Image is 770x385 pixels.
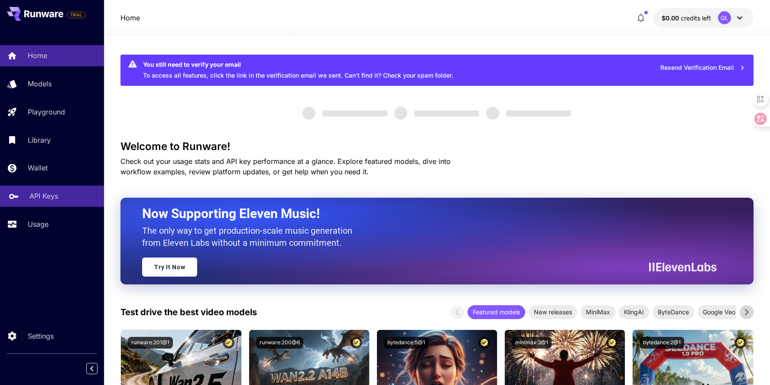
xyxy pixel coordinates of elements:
span: Google Veo [698,307,741,316]
div: New releases [529,305,577,319]
span: ByteDance [653,307,694,316]
span: TRIAL [67,12,85,18]
span: Add your payment card to enable full platform functionality. [67,10,86,20]
h2: Now Supporting Eleven Music! [142,206,710,222]
div: Google Veo [698,305,741,319]
div: $0.00 [662,13,711,23]
button: Resend Verification Email [656,59,750,77]
button: minimax:3@1 [512,337,552,349]
span: Check out your usage stats and API key performance at a glance. Explore featured models, dive int... [120,157,451,176]
button: Certified Model – Vetted for best performance and includes a commercial license. [734,337,746,349]
span: credits left [681,14,711,22]
p: The only way to get production-scale music generation from Eleven Labs without a minimum commitment. [142,225,359,249]
p: Home [28,50,47,61]
button: Certified Model – Vetted for best performance and includes a commercial license. [478,337,490,349]
button: bytedance:2@1 [640,337,684,349]
button: $0.00QL [653,8,754,28]
a: Home [120,13,140,23]
div: Featured models [468,305,525,319]
button: Certified Model – Vetted for best performance and includes a commercial license. [606,337,618,349]
p: Playground [28,107,65,117]
button: runware:201@1 [128,337,173,349]
span: Featured models [468,307,525,316]
p: Models [28,78,52,89]
a: Try It Now [142,258,197,277]
p: Settings [28,331,54,341]
p: Library [28,135,51,145]
h3: Welcome to Runware! [120,140,753,153]
p: Test drive the best video models [120,306,257,319]
div: You still need to verify your email [143,60,453,69]
span: MiniMax [581,307,615,316]
button: Certified Model – Vetted for best performance and includes a commercial license. [351,337,362,349]
span: $0.00 [662,14,681,22]
p: Usage [28,219,49,229]
p: API Keys [29,191,58,201]
div: MiniMax [581,305,615,319]
span: KlingAI [619,307,649,316]
button: Certified Model – Vetted for best performance and includes a commercial license. [223,337,234,349]
button: runware:200@6 [256,337,303,349]
div: KlingAI [619,305,649,319]
button: bytedance:5@1 [384,337,429,349]
button: Collapse sidebar [86,363,97,374]
div: QL [718,11,731,24]
div: To access all features, click the link in the verification email we sent. Can’t find it? Check yo... [143,57,453,83]
nav: breadcrumb [120,13,140,23]
div: Collapse sidebar [93,361,104,376]
span: New releases [529,307,577,316]
div: ByteDance [653,305,694,319]
p: Wallet [28,163,48,173]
